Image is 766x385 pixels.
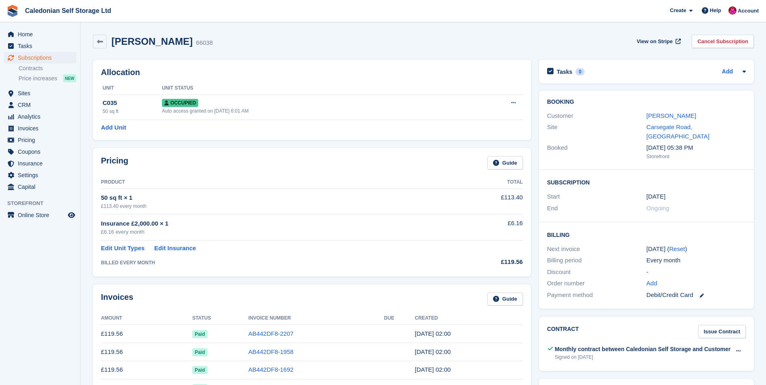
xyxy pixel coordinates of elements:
div: 50 sq ft [103,108,162,115]
a: Price increases NEW [19,74,76,83]
div: 0 [575,68,585,75]
a: menu [4,52,76,63]
div: - [646,268,746,277]
h2: Contract [547,325,579,338]
a: Preview store [67,210,76,220]
th: Created [415,312,523,325]
a: menu [4,111,76,122]
div: Discount [547,268,646,277]
a: Contracts [19,65,76,72]
time: 2025-01-07 01:00:00 UTC [646,192,665,201]
div: Site [547,123,646,141]
a: menu [4,99,76,111]
h2: Allocation [101,68,523,77]
td: £119.56 [101,325,192,343]
a: AB442DF8-1958 [248,348,294,355]
a: menu [4,40,76,52]
a: AB442DF8-1692 [248,366,294,373]
span: Price increases [19,75,57,82]
img: Donald Mathieson [728,6,737,15]
h2: Booking [547,99,746,105]
div: Monthly contract between Caledonian Self Storage and Customer [555,345,731,354]
a: menu [4,209,76,221]
div: 66038 [196,38,213,48]
h2: [PERSON_NAME] [111,36,193,47]
div: Booked [547,143,646,160]
span: Subscriptions [18,52,66,63]
h2: Tasks [557,68,573,75]
div: Start [547,192,646,201]
div: Every month [646,256,746,265]
h2: Invoices [101,293,133,306]
a: menu [4,158,76,169]
span: Home [18,29,66,40]
a: Reset [669,245,685,252]
div: £113.40 every month [101,203,444,210]
span: Ongoing [646,205,669,211]
time: 2025-07-07 01:00:47 UTC [415,348,451,355]
span: Paid [192,348,207,356]
a: AB442DF8-2207 [248,330,294,337]
div: Billing period [547,256,646,265]
a: Caledonian Self Storage Ltd [22,4,114,17]
div: [DATE] 05:38 PM [646,143,746,153]
th: Status [192,312,248,325]
a: menu [4,29,76,40]
a: menu [4,88,76,99]
time: 2025-06-07 01:00:21 UTC [415,366,451,373]
th: Due [384,312,415,325]
a: Cancel Subscription [692,35,754,48]
a: menu [4,123,76,134]
span: Help [710,6,721,15]
div: Storefront [646,153,746,161]
a: Issue Contract [698,325,746,338]
div: Auto access granted on [DATE] 6:01 AM [162,107,464,115]
a: menu [4,146,76,157]
span: Analytics [18,111,66,122]
span: CRM [18,99,66,111]
span: Settings [18,169,66,181]
span: Pricing [18,134,66,146]
span: Capital [18,181,66,192]
div: 50 sq ft × 1 [101,193,444,203]
div: C035 [103,98,162,108]
div: £6.16 every month [101,228,444,236]
th: Invoice Number [248,312,384,325]
div: Customer [547,111,646,121]
span: Storefront [7,199,80,207]
a: Edit Insurance [154,244,196,253]
span: Coupons [18,146,66,157]
span: Paid [192,366,207,374]
a: Carsegate Road, [GEOGRAPHIC_DATA] [646,123,709,140]
div: BILLED EVERY MONTH [101,259,444,266]
a: Guide [487,293,523,306]
h2: Subscription [547,178,746,186]
th: Total [444,176,523,189]
th: Product [101,176,444,189]
span: Online Store [18,209,66,221]
div: Signed on [DATE] [555,354,731,361]
span: Occupied [162,99,198,107]
div: NEW [63,74,76,82]
a: menu [4,134,76,146]
div: Insurance £2,000.00 × 1 [101,219,444,228]
a: Edit Unit Types [101,244,145,253]
h2: Pricing [101,156,128,169]
span: Invoices [18,123,66,134]
td: £6.16 [444,214,523,241]
span: Account [738,7,759,15]
a: menu [4,169,76,181]
img: stora-icon-8386f47178a22dfd0bd8f6a31ec36ba5ce8667c1dd55bd0f319d3a0aa187defe.svg [6,5,19,17]
a: Add [722,67,733,77]
div: Payment method [547,291,646,300]
a: menu [4,181,76,192]
div: Next invoice [547,245,646,254]
div: Debit/Credit Card [646,291,746,300]
a: [PERSON_NAME] [646,112,696,119]
div: Order number [547,279,646,288]
div: End [547,204,646,213]
a: Add [646,279,657,288]
th: Unit [101,82,162,95]
span: Paid [192,330,207,338]
div: £119.56 [444,257,523,267]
